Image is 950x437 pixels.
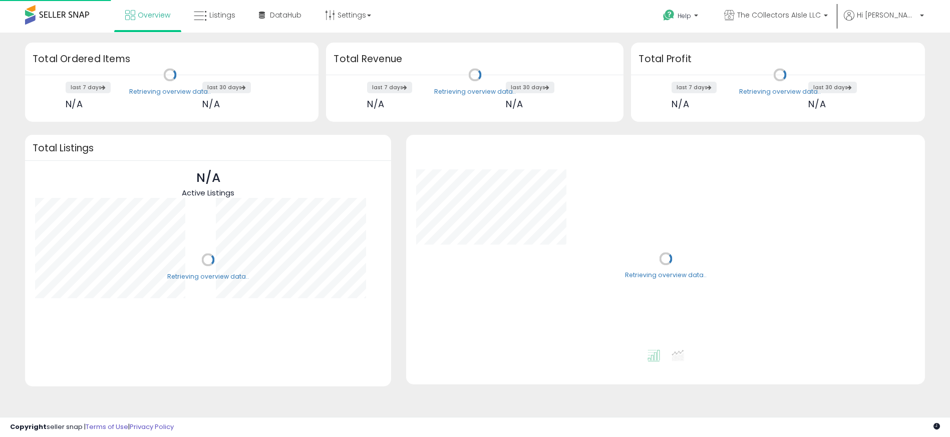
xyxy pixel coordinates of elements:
[625,271,707,280] div: Retrieving overview data..
[86,422,128,431] a: Terms of Use
[737,10,821,20] span: The COllectors AIsle LLC
[138,10,170,20] span: Overview
[678,12,691,20] span: Help
[857,10,917,20] span: Hi [PERSON_NAME]
[129,87,211,96] div: Retrieving overview data..
[10,422,174,432] div: seller snap | |
[270,10,301,20] span: DataHub
[655,2,708,33] a: Help
[739,87,821,96] div: Retrieving overview data..
[130,422,174,431] a: Privacy Policy
[10,422,47,431] strong: Copyright
[209,10,235,20] span: Listings
[844,10,924,33] a: Hi [PERSON_NAME]
[434,87,516,96] div: Retrieving overview data..
[167,272,249,281] div: Retrieving overview data..
[663,9,675,22] i: Get Help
